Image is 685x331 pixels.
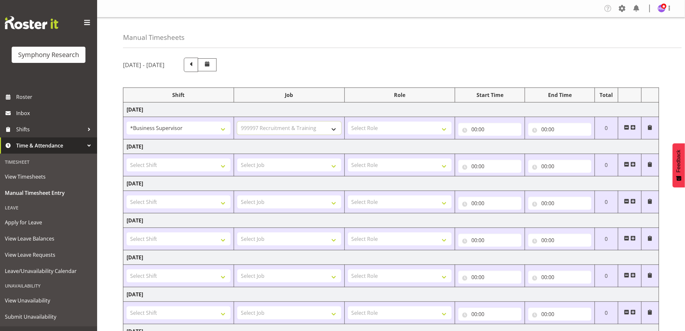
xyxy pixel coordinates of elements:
[5,16,58,29] img: Rosterit website logo
[16,141,84,150] span: Time & Attendance
[2,247,95,263] a: View Leave Requests
[5,234,92,243] span: View Leave Balances
[528,234,591,247] input: Click to select...
[5,296,92,305] span: View Unavailability
[2,231,95,247] a: View Leave Balances
[2,169,95,185] a: View Timesheets
[2,279,95,292] div: Unavailability
[528,308,591,321] input: Click to select...
[595,191,618,213] td: 0
[595,265,618,287] td: 0
[5,172,92,182] span: View Timesheets
[348,91,452,99] div: Role
[458,308,522,321] input: Click to select...
[673,143,685,187] button: Feedback - Show survey
[2,309,95,325] a: Submit Unavailability
[123,250,659,265] td: [DATE]
[123,176,659,191] td: [DATE]
[18,50,79,60] div: Symphony Research
[458,197,522,210] input: Click to select...
[237,91,341,99] div: Job
[595,154,618,176] td: 0
[2,201,95,214] div: Leave
[2,155,95,169] div: Timesheet
[458,271,522,284] input: Click to select...
[528,197,591,210] input: Click to select...
[2,185,95,201] a: Manual Timesheet Entry
[123,139,659,154] td: [DATE]
[458,160,522,173] input: Click to select...
[458,91,522,99] div: Start Time
[595,302,618,324] td: 0
[5,266,92,276] span: Leave/Unavailability Calendar
[123,61,164,68] h5: [DATE] - [DATE]
[528,160,591,173] input: Click to select...
[598,91,615,99] div: Total
[528,123,591,136] input: Click to select...
[2,214,95,231] a: Apply for Leave
[458,234,522,247] input: Click to select...
[123,287,659,302] td: [DATE]
[123,102,659,117] td: [DATE]
[528,91,591,99] div: End Time
[2,263,95,279] a: Leave/Unavailability Calendar
[595,117,618,139] td: 0
[2,292,95,309] a: View Unavailability
[5,250,92,260] span: View Leave Requests
[123,213,659,228] td: [DATE]
[16,92,94,102] span: Roster
[658,5,666,12] img: hitesh-makan1261.jpg
[16,124,84,134] span: Shifts
[127,91,230,99] div: Shift
[5,218,92,227] span: Apply for Leave
[5,312,92,322] span: Submit Unavailability
[5,188,92,198] span: Manual Timesheet Entry
[123,34,185,41] h4: Manual Timesheets
[676,150,682,172] span: Feedback
[458,123,522,136] input: Click to select...
[16,108,94,118] span: Inbox
[595,228,618,250] td: 0
[528,271,591,284] input: Click to select...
